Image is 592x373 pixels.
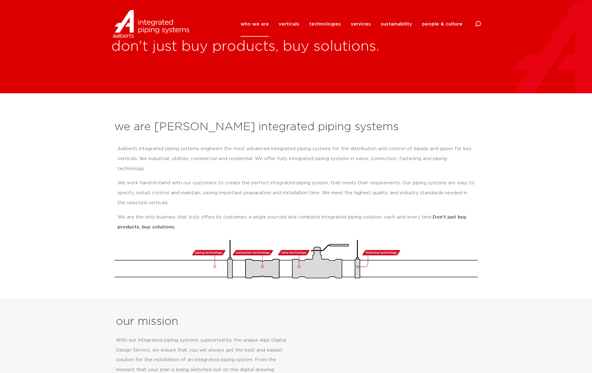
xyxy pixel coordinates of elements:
a: sustainability [381,12,412,37]
p: We are the only business that truly offers its customers a single sourced and complete integrated... [117,212,475,232]
p: Aalberts integrated piping systems engineers the most advanced integrated piping systems for the ... [117,144,475,174]
h2: our mission [116,314,298,329]
nav: Menu [241,12,462,37]
p: We work hand-in-hand with our customers to create the perfect integrated piping system, that meet... [117,178,475,208]
h2: we are [PERSON_NAME] integrated piping systems [114,120,478,135]
a: verticals [279,12,299,37]
a: services [351,12,371,37]
a: who we are [241,12,269,37]
a: people & culture [422,12,462,37]
a: technologies [309,12,341,37]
